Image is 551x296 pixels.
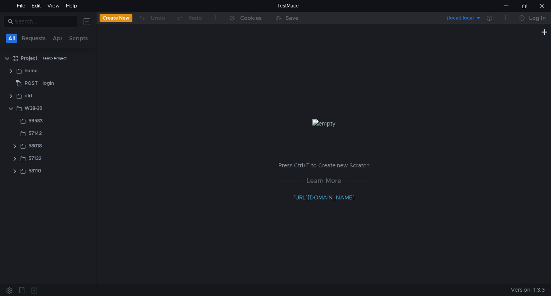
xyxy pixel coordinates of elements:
div: (local) local [447,14,474,22]
span: Version: 1.3.3 [511,284,545,296]
button: All [6,34,17,43]
button: Scripts [67,34,90,43]
div: 57142 [29,127,42,139]
div: Redo [188,13,202,23]
div: Undo [151,13,165,23]
div: Temp Project [42,52,67,64]
div: 57132 [29,152,41,164]
button: (local) local [427,12,481,24]
span: POST [25,77,38,89]
span: Learn More [300,176,348,186]
a: [URL][DOMAIN_NAME] [293,194,355,201]
button: Requests [20,34,48,43]
div: W38-39 [25,102,43,114]
div: login [43,77,54,89]
div: home [25,65,37,77]
div: Log In [529,13,546,23]
img: empty [312,119,335,128]
div: 58018 [29,140,42,152]
p: Press Ctrl+T to Create new Scratch [278,161,369,170]
div: old [25,90,32,102]
div: Project [21,52,37,64]
button: Api [50,34,64,43]
div: Cookies [240,13,262,23]
div: 59583 [29,115,43,127]
input: Search... [15,17,73,26]
button: Create New [100,14,132,22]
button: Undo [132,12,171,24]
div: Save [285,15,298,21]
button: Redo [171,12,207,24]
div: 58110 [29,165,41,177]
